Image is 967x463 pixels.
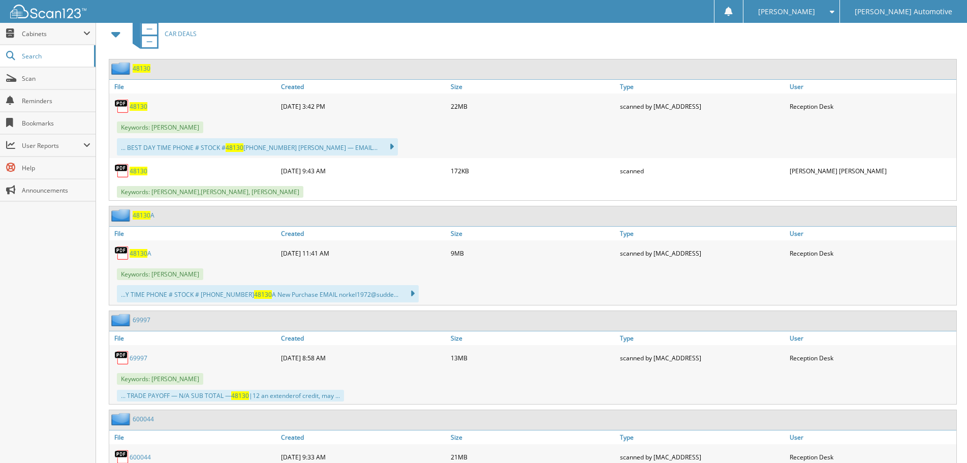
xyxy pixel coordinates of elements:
a: User [787,430,956,444]
a: Type [617,430,787,444]
a: 69997 [133,316,150,324]
span: Help [22,164,90,172]
a: 48130 [133,64,150,73]
div: scanned by [MAC_ADDRESS] [617,96,787,116]
div: scanned by [MAC_ADDRESS] [617,243,787,263]
span: Keywords: [PERSON_NAME],[PERSON_NAME], [PERSON_NAME] [117,186,303,198]
div: 172KB [448,161,617,181]
div: 13MB [448,348,617,368]
a: File [109,430,278,444]
a: Type [617,227,787,240]
div: ...Y TIME PHONE # STOCK # [PHONE_NUMBER] A New Purchase EMAIL norkel1972@sudde... [117,285,419,302]
div: Reception Desk [787,348,956,368]
div: Reception Desk [787,96,956,116]
a: Type [617,80,787,94]
div: [DATE] 8:58 AM [278,348,448,368]
a: Created [278,430,448,444]
img: PDF.png [114,350,130,365]
a: 48130A [130,249,151,258]
div: Reception Desk [787,243,956,263]
div: ... TRADE PAYOFF — N/A SUB TOTAL — |12 an extenderof credit, may ... [117,390,344,402]
a: Created [278,80,448,94]
img: folder2.png [111,413,133,425]
span: 48130 [231,391,249,400]
span: Bookmarks [22,119,90,128]
a: File [109,80,278,94]
div: scanned [617,161,787,181]
a: File [109,227,278,240]
span: 48130 [254,290,272,299]
div: scanned by [MAC_ADDRESS] [617,348,787,368]
a: Type [617,331,787,345]
div: 22MB [448,96,617,116]
div: ... BEST DAY TIME PHONE # STOCK # [PHONE_NUMBER] [PERSON_NAME] — EMAIL... [117,138,398,156]
a: CAR DEALS [127,14,197,54]
span: Keywords: [PERSON_NAME] [117,373,203,385]
iframe: Chat Widget [916,414,967,463]
img: scan123-logo-white.svg [10,5,86,18]
a: 600044 [133,415,154,423]
a: Created [278,331,448,345]
a: Size [448,430,617,444]
a: User [787,227,956,240]
a: File [109,331,278,345]
span: 48130 [130,249,147,258]
img: folder2.png [111,314,133,326]
span: [PERSON_NAME] Automotive [855,9,952,15]
a: 69997 [130,354,147,362]
a: Size [448,331,617,345]
div: 9MB [448,243,617,263]
a: 48130 [130,102,147,111]
a: Size [448,80,617,94]
span: Cabinets [22,29,83,38]
a: 48130A [133,211,154,220]
span: [PERSON_NAME] [758,9,815,15]
span: Reminders [22,97,90,105]
a: User [787,331,956,345]
span: Search [22,52,89,60]
img: folder2.png [111,209,133,222]
a: Created [278,227,448,240]
img: PDF.png [114,99,130,114]
a: 600044 [130,453,151,461]
img: folder2.png [111,62,133,75]
div: [DATE] 9:43 AM [278,161,448,181]
a: User [787,80,956,94]
span: Keywords: [PERSON_NAME] [117,121,203,133]
div: [DATE] 3:42 PM [278,96,448,116]
img: PDF.png [114,245,130,261]
span: User Reports [22,141,83,150]
span: 48130 [133,211,150,220]
div: [DATE] 11:41 AM [278,243,448,263]
span: Keywords: [PERSON_NAME] [117,268,203,280]
span: Announcements [22,186,90,195]
img: PDF.png [114,163,130,178]
a: 48130 [130,167,147,175]
a: Size [448,227,617,240]
span: 48130 [226,143,243,152]
div: [PERSON_NAME] [PERSON_NAME] [787,161,956,181]
span: Scan [22,74,90,83]
span: CAR DEALS [165,29,197,38]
